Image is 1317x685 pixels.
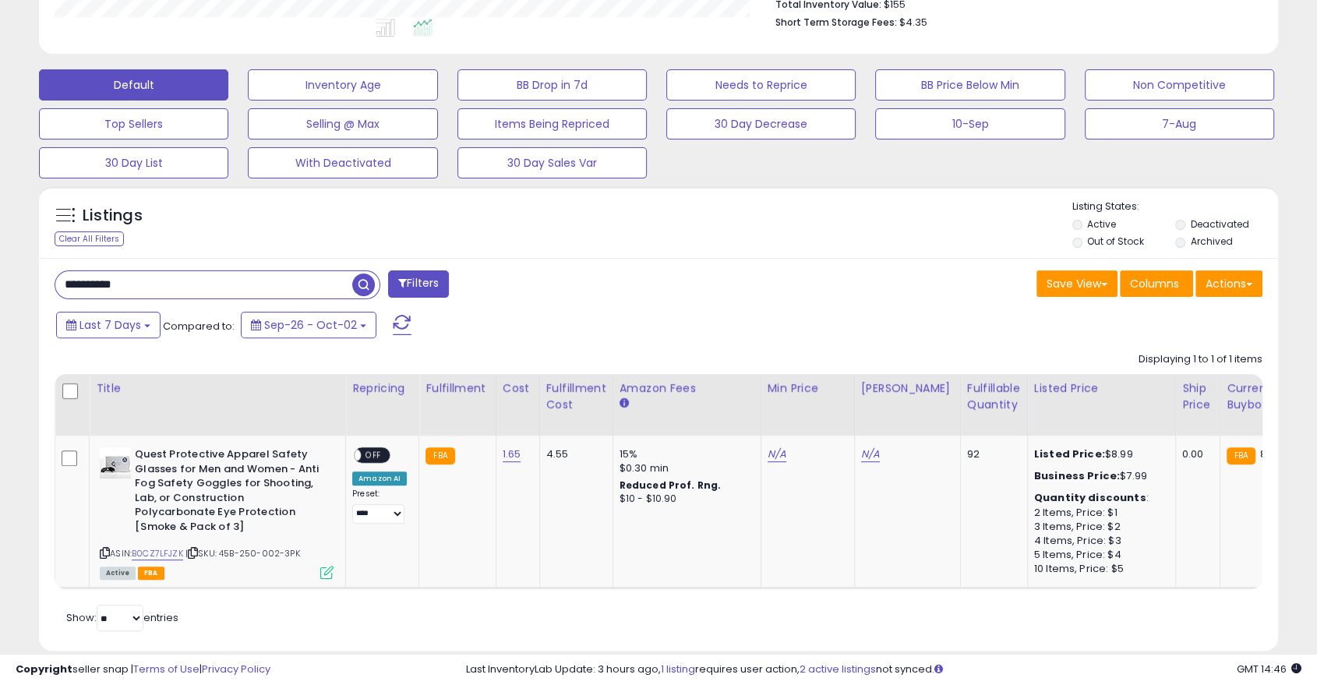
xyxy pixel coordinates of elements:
[1191,217,1249,231] label: Deactivated
[503,380,533,397] div: Cost
[661,662,695,676] a: 1 listing
[1087,235,1144,248] label: Out of Stock
[768,447,786,462] a: N/A
[1195,270,1262,297] button: Actions
[875,69,1065,101] button: BB Price Below Min
[620,397,629,411] small: Amazon Fees.
[546,447,601,461] div: 4.55
[620,447,749,461] div: 15%
[861,380,954,397] div: [PERSON_NAME]
[1034,447,1163,461] div: $8.99
[1034,534,1163,548] div: 4 Items, Price: $3
[55,231,124,246] div: Clear All Filters
[666,108,856,139] button: 30 Day Decrease
[466,662,1302,677] div: Last InventoryLab Update: 3 hours ago, requires user action, not synced.
[967,380,1021,413] div: Fulfillable Quantity
[775,16,897,29] b: Short Term Storage Fees:
[1182,380,1213,413] div: Ship Price
[1034,520,1163,534] div: 3 Items, Price: $2
[248,108,437,139] button: Selling @ Max
[133,662,199,676] a: Terms of Use
[1034,506,1163,520] div: 2 Items, Price: $1
[388,270,449,298] button: Filters
[1182,447,1208,461] div: 0.00
[1085,108,1274,139] button: 7-Aug
[16,662,72,676] strong: Copyright
[1191,235,1233,248] label: Archived
[875,108,1065,139] button: 10-Sep
[620,493,749,506] div: $10 - $10.90
[241,312,376,338] button: Sep-26 - Oct-02
[425,380,489,397] div: Fulfillment
[503,447,521,462] a: 1.65
[899,15,927,30] span: $4.35
[620,461,749,475] div: $0.30 min
[1227,447,1255,464] small: FBA
[163,319,235,334] span: Compared to:
[967,447,1015,461] div: 92
[1072,199,1278,214] p: Listing States:
[352,471,407,486] div: Amazon AI
[1034,447,1105,461] b: Listed Price:
[666,69,856,101] button: Needs to Reprice
[100,567,136,580] span: All listings currently available for purchase on Amazon
[1034,469,1163,483] div: $7.99
[352,489,407,524] div: Preset:
[1139,352,1262,367] div: Displaying 1 to 1 of 1 items
[1034,490,1146,505] b: Quantity discounts
[1085,69,1274,101] button: Non Competitive
[39,69,228,101] button: Default
[16,662,270,677] div: seller snap | |
[1227,380,1307,413] div: Current Buybox Price
[248,147,437,178] button: With Deactivated
[361,449,386,462] span: OFF
[39,147,228,178] button: 30 Day List
[100,447,131,478] img: 41PLEhtM-VL._SL40_.jpg
[1259,447,1281,461] span: 8.99
[1036,270,1118,297] button: Save View
[457,147,647,178] button: 30 Day Sales Var
[457,69,647,101] button: BB Drop in 7d
[138,567,164,580] span: FBA
[620,380,754,397] div: Amazon Fees
[132,547,183,560] a: B0CZ7LFJZK
[861,447,880,462] a: N/A
[66,610,178,625] span: Show: entries
[768,380,848,397] div: Min Price
[96,380,339,397] div: Title
[39,108,228,139] button: Top Sellers
[264,317,357,333] span: Sep-26 - Oct-02
[800,662,876,676] a: 2 active listings
[620,478,722,492] b: Reduced Prof. Rng.
[1034,562,1163,576] div: 10 Items, Price: $5
[457,108,647,139] button: Items Being Repriced
[1120,270,1193,297] button: Columns
[1237,662,1301,676] span: 2025-10-10 14:46 GMT
[1087,217,1116,231] label: Active
[79,317,141,333] span: Last 7 Days
[352,380,412,397] div: Repricing
[1034,491,1163,505] div: :
[1130,276,1179,291] span: Columns
[1034,380,1169,397] div: Listed Price
[248,69,437,101] button: Inventory Age
[83,205,143,227] h5: Listings
[135,447,324,538] b: Quest Protective Apparel Safety Glasses for Men and Women - Anti Fog Safety Goggles for Shooting,...
[1034,468,1120,483] b: Business Price:
[202,662,270,676] a: Privacy Policy
[185,547,300,560] span: | SKU: 45B-250-002-3PK
[100,447,334,577] div: ASIN:
[56,312,161,338] button: Last 7 Days
[546,380,606,413] div: Fulfillment Cost
[425,447,454,464] small: FBA
[1034,548,1163,562] div: 5 Items, Price: $4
